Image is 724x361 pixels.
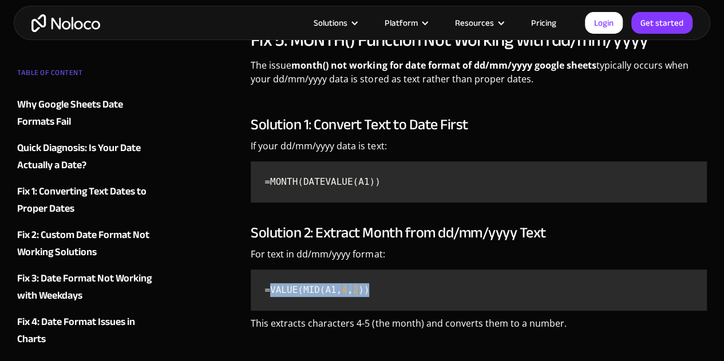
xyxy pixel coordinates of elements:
p: For text in dd/mm/yyyy format: [251,247,707,269]
div: Resources [455,15,494,30]
span: =VALUE(MID(A1, [264,284,342,295]
a: Quick Diagnosis: Is Your Date Actually a Date? [17,140,153,174]
h3: Solution 2: Extract Month from dd/mm/yyyy Text [251,224,707,241]
h2: Fix 5: MONTH() Function Not Working with dd/mm/yyyy [251,29,707,51]
div: Platform [385,15,418,30]
span: )) [358,284,369,295]
div: Solutions [314,15,347,30]
div: TABLE OF CONTENT [17,64,153,87]
a: Fix 4: Date Format Issues in Charts [17,314,153,348]
p: This extracts characters 4-5 (the month) and converts them to a number. [251,316,707,339]
p: If your dd/mm/yyyy data is text: [251,139,707,161]
span: =MONTH(DATEVALUE(A1)) [264,176,380,187]
div: Solutions [299,15,370,30]
div: Platform [370,15,441,30]
a: Pricing [517,15,571,30]
a: Fix 1: Converting Text Dates to Proper Dates [17,183,153,217]
a: Why Google Sheets Date Formats Fail [17,96,153,130]
a: Fix 3: Date Format Not Working with Weekdays [17,270,153,304]
span: , [347,284,353,295]
a: Login [585,12,623,34]
div: Resources [441,15,517,30]
p: The issue typically occurs when your dd/mm/yyyy data is stored as text rather than proper dates. [251,58,707,94]
a: home [31,14,100,32]
a: Fix 2: Custom Date Format Not Working Solutions [17,227,153,261]
h3: Solution 1: Convert Text to Date First [251,116,707,133]
span: 2 [353,284,358,295]
a: Get started [631,12,693,34]
span: 4 [342,284,347,295]
strong: month() not working for date format of dd/mm/yyyy google sheets [291,59,596,72]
